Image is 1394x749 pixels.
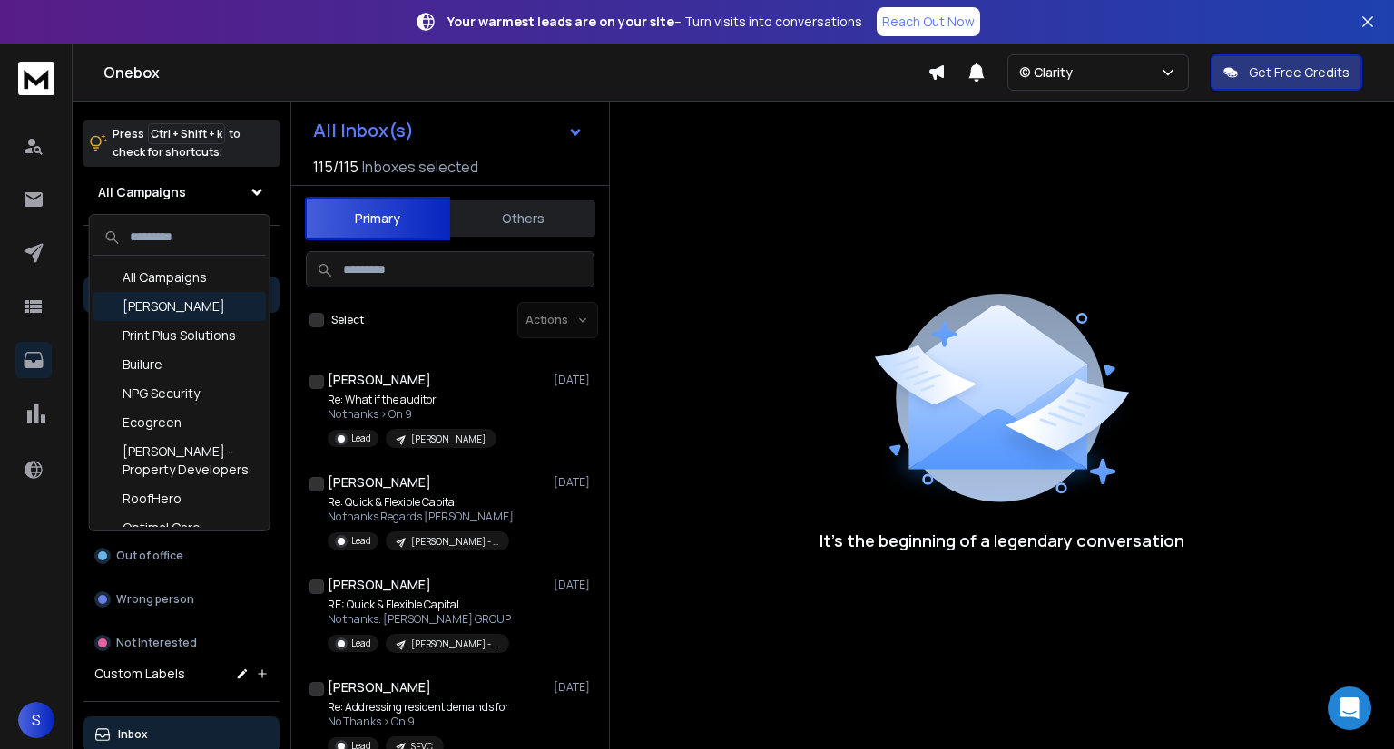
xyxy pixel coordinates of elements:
[351,432,371,445] p: Lead
[820,528,1184,553] p: It’s the beginning of a legendary conversation
[103,62,928,83] h1: Onebox
[116,549,183,563] p: Out of office
[328,495,514,510] p: Re: Quick & Flexible Capital
[116,592,194,607] p: Wrong person
[148,123,225,144] span: Ctrl + Shift + k
[328,407,496,422] p: No thanks > On 9
[362,156,478,178] h3: Inboxes selected
[93,379,266,408] div: NPG Security
[118,727,148,742] p: Inbox
[1328,686,1371,730] div: Open Intercom Messenger
[450,199,595,238] button: Others
[447,13,674,30] strong: Your warmest leads are on your site
[83,240,280,266] h3: Filters
[554,680,594,695] p: [DATE]
[411,535,498,549] p: [PERSON_NAME] - Property Developers
[554,373,594,387] p: [DATE]
[93,321,266,350] div: Print Plus Solutions
[351,637,371,650] p: Lead
[328,473,431,491] h1: [PERSON_NAME]
[411,637,498,651] p: [PERSON_NAME] - Property Developers
[328,371,431,389] h1: [PERSON_NAME]
[447,13,862,31] p: – Turn visits into conversations
[351,534,371,548] p: Lead
[93,350,266,379] div: Builure
[882,13,975,31] p: Reach Out Now
[1249,63,1350,82] p: Get Free Credits
[328,612,511,627] p: No thanks. [PERSON_NAME] GROUP
[328,678,431,696] h1: [PERSON_NAME]
[328,598,511,612] p: RE: Quick & Flexible Capital
[328,700,509,715] p: Re: Addressing resident demands for
[328,510,514,524] p: No thanks Regards [PERSON_NAME]
[93,292,266,321] div: [PERSON_NAME]
[18,62,54,95] img: logo
[93,263,266,292] div: All Campaigns
[313,122,414,140] h1: All Inbox(s)
[116,636,197,650] p: Not Interested
[328,393,496,407] p: Re: What if the auditor
[93,408,266,437] div: Ecogreen
[328,576,431,594] h1: [PERSON_NAME]
[328,715,509,729] p: No Thanks > On 9
[93,484,266,513] div: RoofHero
[98,183,186,201] h1: All Campaigns
[313,156,358,178] span: 115 / 115
[305,197,450,240] button: Primary
[113,125,241,161] p: Press to check for shortcuts.
[411,433,486,446] p: [PERSON_NAME]
[331,313,364,327] label: Select
[1019,63,1080,82] p: © Clarity
[93,513,266,542] div: Optimal Care
[94,665,185,683] h3: Custom Labels
[554,578,594,592] p: [DATE]
[554,475,594,490] p: [DATE]
[18,702,54,738] span: S
[93,437,266,484] div: [PERSON_NAME] - Property Developers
